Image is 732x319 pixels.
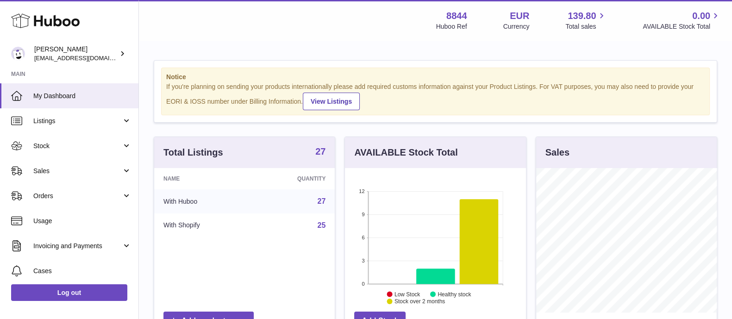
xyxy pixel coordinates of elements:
[33,92,131,100] span: My Dashboard
[565,22,607,31] span: Total sales
[34,54,136,62] span: [EMAIL_ADDRESS][DOMAIN_NAME]
[362,258,365,263] text: 3
[315,147,325,156] strong: 27
[303,93,360,110] a: View Listings
[11,47,25,61] img: internalAdmin-8844@internal.huboo.com
[362,281,365,287] text: 0
[163,146,223,159] h3: Total Listings
[362,212,365,217] text: 9
[510,10,529,22] strong: EUR
[446,10,467,22] strong: 8844
[565,10,607,31] a: 139.80 Total sales
[154,189,251,213] td: With Huboo
[166,73,705,81] strong: Notice
[438,291,472,297] text: Healthy stock
[692,10,710,22] span: 0.00
[354,146,457,159] h3: AVAILABLE Stock Total
[33,242,122,250] span: Invoicing and Payments
[394,291,420,297] text: Low Stock
[643,10,721,31] a: 0.00 AVAILABLE Stock Total
[318,197,326,205] a: 27
[33,267,131,275] span: Cases
[315,147,325,158] a: 27
[394,298,445,305] text: Stock over 2 months
[154,168,251,189] th: Name
[251,168,335,189] th: Quantity
[33,167,122,175] span: Sales
[568,10,596,22] span: 139.80
[318,221,326,229] a: 25
[362,235,365,240] text: 6
[11,284,127,301] a: Log out
[166,82,705,110] div: If you're planning on sending your products internationally please add required customs informati...
[503,22,530,31] div: Currency
[154,213,251,238] td: With Shopify
[436,22,467,31] div: Huboo Ref
[33,217,131,225] span: Usage
[33,192,122,200] span: Orders
[359,188,365,194] text: 12
[33,142,122,150] span: Stock
[545,146,569,159] h3: Sales
[34,45,118,63] div: [PERSON_NAME]
[643,22,721,31] span: AVAILABLE Stock Total
[33,117,122,125] span: Listings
